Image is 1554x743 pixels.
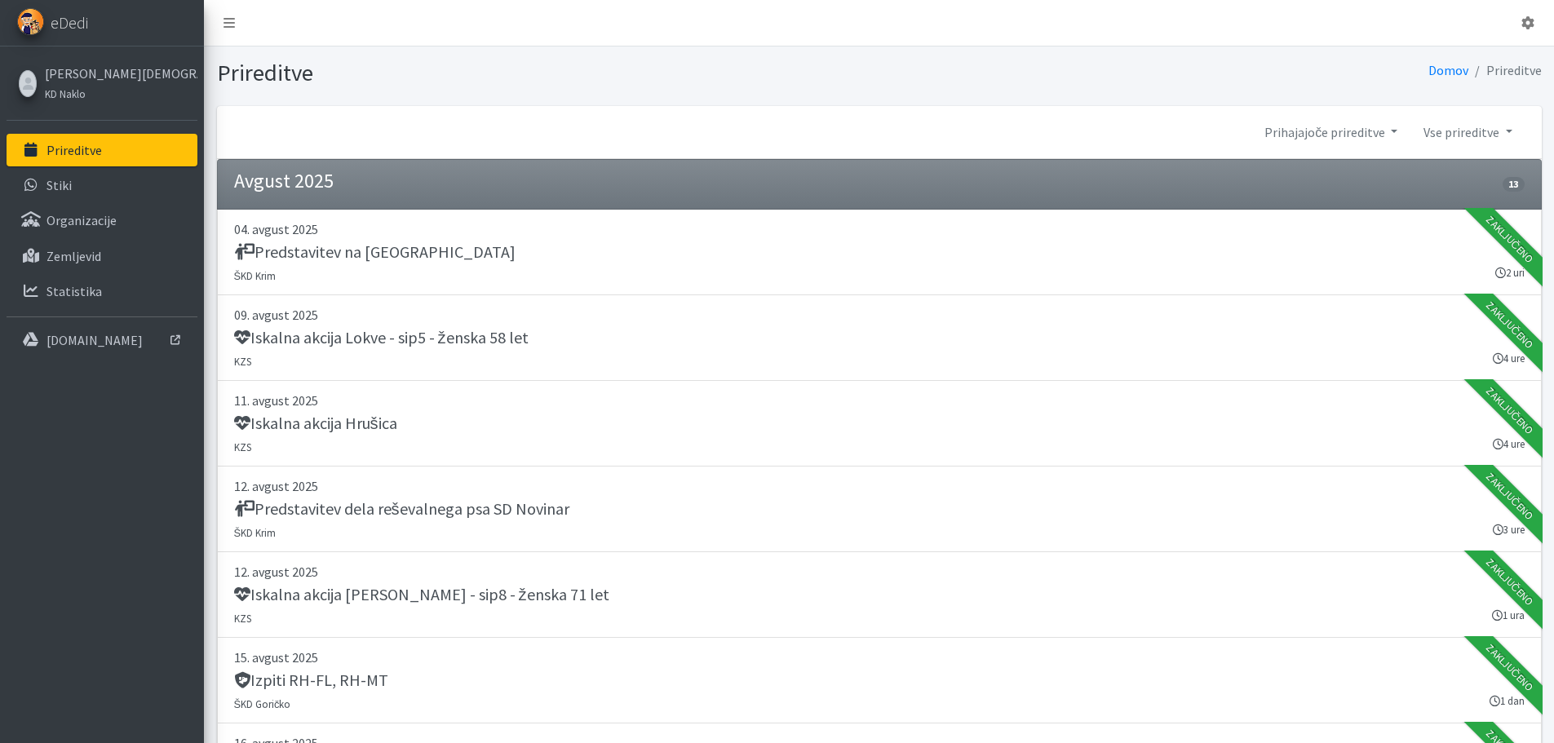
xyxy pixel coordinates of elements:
h1: Prireditve [217,59,874,87]
a: Organizacije [7,204,197,237]
h5: Predstavitev dela reševalnega psa SD Novinar [234,499,569,519]
p: Stiki [46,177,72,193]
a: Prireditve [7,134,197,166]
a: 04. avgust 2025 Predstavitev na [GEOGRAPHIC_DATA] ŠKD Krim 2 uri Zaključeno [217,210,1542,295]
small: KD Naklo [45,87,86,100]
a: Zemljevid [7,240,197,272]
p: Zemljevid [46,248,101,264]
a: 12. avgust 2025 Predstavitev dela reševalnega psa SD Novinar ŠKD Krim 3 ure Zaključeno [217,467,1542,552]
h5: Iskalna akcija [PERSON_NAME] - sip8 - ženska 71 let [234,585,609,604]
p: 09. avgust 2025 [234,305,1525,325]
span: eDedi [51,11,88,35]
a: Statistika [7,275,197,307]
a: 09. avgust 2025 Iskalna akcija Lokve - sip5 - ženska 58 let KZS 4 ure Zaključeno [217,295,1542,381]
small: KZS [234,440,251,453]
p: Organizacije [46,212,117,228]
small: KZS [234,612,251,625]
a: Vse prireditve [1410,116,1525,148]
li: Prireditve [1468,59,1542,82]
small: ŠKD Krim [234,526,277,539]
p: [DOMAIN_NAME] [46,332,143,348]
a: 11. avgust 2025 Iskalna akcija Hrušica KZS 4 ure Zaključeno [217,381,1542,467]
a: 15. avgust 2025 Izpiti RH-FL, RH-MT ŠKD Goričko 1 dan Zaključeno [217,638,1542,723]
a: [PERSON_NAME][DEMOGRAPHIC_DATA] [45,64,193,83]
small: KZS [234,355,251,368]
p: Prireditve [46,142,102,158]
p: 12. avgust 2025 [234,476,1525,496]
span: 13 [1503,177,1524,192]
h5: Predstavitev na [GEOGRAPHIC_DATA] [234,242,516,262]
h5: Izpiti RH-FL, RH-MT [234,670,388,690]
a: Stiki [7,169,197,201]
a: Domov [1428,62,1468,78]
a: KD Naklo [45,83,193,103]
p: 11. avgust 2025 [234,391,1525,410]
h5: Iskalna akcija Hrušica [234,414,397,433]
small: ŠKD Goričko [234,697,291,710]
p: 04. avgust 2025 [234,219,1525,239]
h4: Avgust 2025 [234,170,334,193]
a: Prihajajoče prireditve [1251,116,1410,148]
p: Statistika [46,283,102,299]
p: 15. avgust 2025 [234,648,1525,667]
small: ŠKD Krim [234,269,277,282]
a: [DOMAIN_NAME] [7,324,197,356]
img: eDedi [17,8,44,35]
h5: Iskalna akcija Lokve - sip5 - ženska 58 let [234,328,529,347]
p: 12. avgust 2025 [234,562,1525,582]
a: 12. avgust 2025 Iskalna akcija [PERSON_NAME] - sip8 - ženska 71 let KZS 1 ura Zaključeno [217,552,1542,638]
